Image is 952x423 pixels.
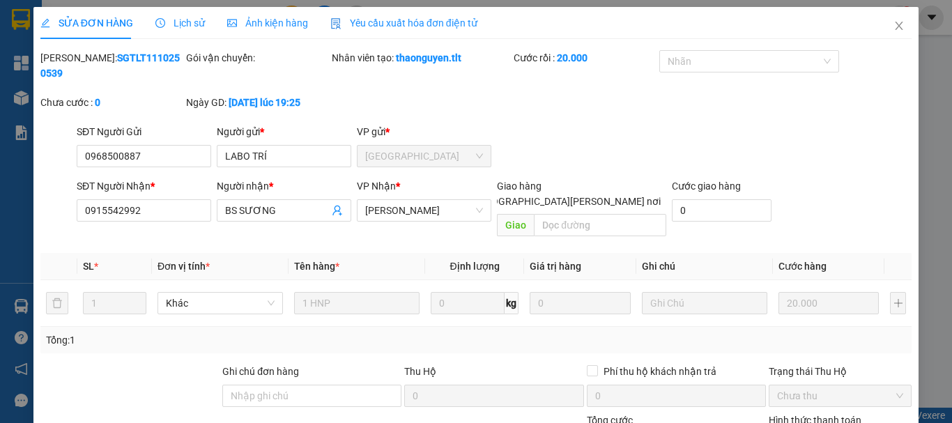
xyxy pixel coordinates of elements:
div: Cước rồi : [514,50,657,66]
th: Ghi chú [636,253,773,280]
div: Nhân viên tạo: [332,50,511,66]
input: 0 [778,292,879,314]
div: Trạng thái Thu Hộ [769,364,912,379]
label: Cước giao hàng [672,180,741,192]
button: plus [890,292,906,314]
div: Tổng: 1 [46,332,369,348]
span: Giá trị hàng [530,261,581,272]
div: VP gửi [357,124,491,139]
div: SĐT Người Nhận [77,178,211,194]
span: Phí thu hộ khách nhận trả [598,364,722,379]
div: [PERSON_NAME]: [40,50,183,81]
span: Tên hàng [294,261,339,272]
span: Lịch sử [155,17,205,29]
input: Dọc đường [534,214,666,236]
span: Giao hàng [497,180,542,192]
img: icon [330,18,341,29]
span: user-add [332,205,343,216]
span: Khác [166,293,275,314]
span: clock-circle [155,18,165,28]
span: Chưa thu [777,385,903,406]
div: Người gửi [217,124,351,139]
span: picture [227,18,237,28]
span: VP Nhận [357,180,396,192]
span: Yêu cầu xuất hóa đơn điện tử [330,17,477,29]
b: thaonguyen.tlt [396,52,461,63]
span: Cước hàng [778,261,827,272]
span: edit [40,18,50,28]
b: [DATE] lúc 19:25 [229,97,300,108]
span: Ảnh kiện hàng [227,17,308,29]
span: close [893,20,905,31]
div: SĐT Người Gửi [77,124,211,139]
span: SL [83,261,94,272]
b: 20.000 [557,52,588,63]
button: Close [880,7,919,46]
b: 0 [95,97,100,108]
span: Sài Gòn [365,146,483,167]
label: Ghi chú đơn hàng [222,366,299,377]
span: SỬA ĐƠN HÀNG [40,17,133,29]
button: delete [46,292,68,314]
input: Ghi Chú [642,292,767,314]
span: Định lượng [450,261,499,272]
span: Đơn vị tính [158,261,210,272]
div: Chưa cước : [40,95,183,110]
div: Người nhận [217,178,351,194]
span: [GEOGRAPHIC_DATA][PERSON_NAME] nơi [470,194,666,209]
span: Thu Hộ [404,366,436,377]
input: Ghi chú đơn hàng [222,385,401,407]
input: Cước giao hàng [672,199,771,222]
input: 0 [530,292,630,314]
div: Ngày GD: [186,95,329,110]
span: Cao Tốc [365,200,483,221]
span: Giao [497,214,534,236]
input: VD: Bàn, Ghế [294,292,420,314]
span: kg [505,292,519,314]
div: Gói vận chuyển: [186,50,329,66]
